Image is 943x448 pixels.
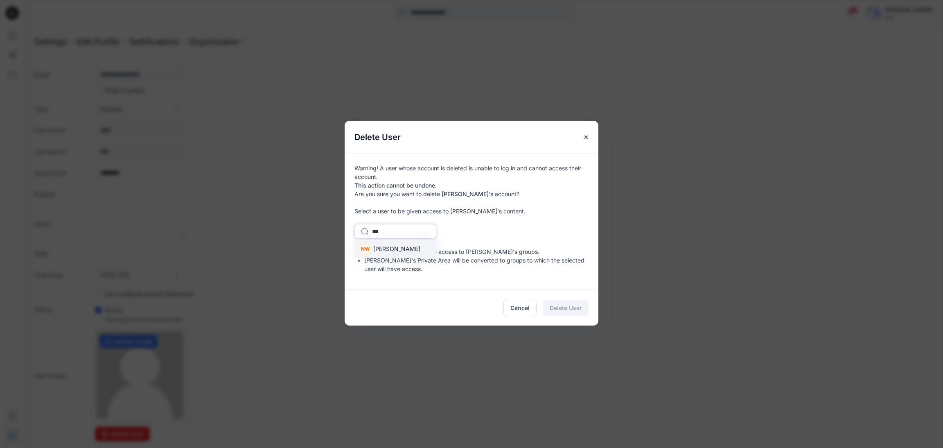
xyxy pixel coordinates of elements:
b: This action cannot be undone. [354,182,437,189]
div: Warning! A user whose account is deleted is unable to log in and cannot access their account. Are... [345,154,598,290]
li: The selected user will have access to [PERSON_NAME]'s groups. [364,247,589,256]
span: Cancel [510,303,530,312]
button: Cancel [503,300,537,316]
h5: Delete User [345,121,411,154]
b: [PERSON_NAME] [442,190,489,197]
span: [PERSON_NAME] [373,244,420,253]
li: [PERSON_NAME]'s Private Area will be converted to groups to which the selected user will have acc... [364,256,589,273]
div: NW [359,243,371,255]
button: Close [579,130,593,145]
